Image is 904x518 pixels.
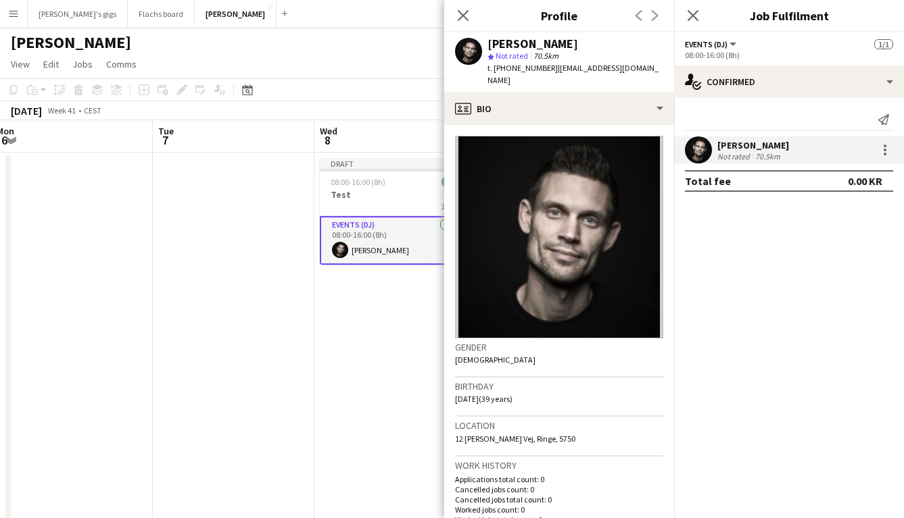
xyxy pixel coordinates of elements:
[455,355,536,365] span: [DEMOGRAPHIC_DATA]
[717,151,753,161] div: Not rated
[455,341,663,353] h3: Gender
[106,58,137,70] span: Comms
[487,63,659,85] span: | [EMAIL_ADDRESS][DOMAIN_NAME]
[685,39,728,49] span: Events (DJ)
[441,201,460,211] span: 1 Role
[455,459,663,471] h3: Work history
[320,188,471,201] h3: Test
[101,55,142,73] a: Comms
[195,1,277,27] button: [PERSON_NAME]
[455,419,663,432] h3: Location
[331,177,385,187] span: 08:00-16:00 (8h)
[455,434,575,444] span: 12 [PERSON_NAME] Vej, Ringe, 5750
[128,1,195,27] button: Flachs board
[496,51,528,61] span: Not rated
[674,7,904,24] h3: Job Fulfilment
[67,55,98,73] a: Jobs
[455,504,663,515] p: Worked jobs count: 0
[717,139,789,151] div: [PERSON_NAME]
[320,216,471,265] app-card-role: Events (DJ)1/108:00-16:00 (8h)[PERSON_NAME]
[753,151,783,161] div: 70.5km
[72,58,93,70] span: Jobs
[84,105,101,115] div: CEST
[442,177,460,187] span: 1/1
[531,51,561,61] span: 70.5km
[320,158,471,265] app-job-card: Draft08:00-16:00 (8h)1/1Test1 RoleEvents (DJ)1/108:00-16:00 (8h)[PERSON_NAME]
[685,174,731,188] div: Total fee
[848,174,882,188] div: 0.00 KR
[43,58,59,70] span: Edit
[487,63,558,73] span: t. [PHONE_NUMBER]
[455,494,663,504] p: Cancelled jobs total count: 0
[455,474,663,484] p: Applications total count: 0
[11,104,42,118] div: [DATE]
[156,132,174,148] span: 7
[455,484,663,494] p: Cancelled jobs count: 0
[11,58,30,70] span: View
[455,136,663,338] img: Crew avatar or photo
[11,32,131,53] h1: [PERSON_NAME]
[45,105,78,115] span: Week 41
[320,158,471,169] div: Draft
[874,39,893,49] span: 1/1
[674,66,904,98] div: Confirmed
[685,39,738,49] button: Events (DJ)
[444,7,674,24] h3: Profile
[455,380,663,392] h3: Birthday
[318,132,337,148] span: 8
[444,93,674,125] div: Bio
[28,1,128,27] button: [PERSON_NAME]'s gigs
[487,38,578,50] div: [PERSON_NAME]
[38,55,64,73] a: Edit
[455,394,513,404] span: [DATE] (39 years)
[158,125,174,137] span: Tue
[5,55,35,73] a: View
[320,125,337,137] span: Wed
[685,50,893,60] div: 08:00-16:00 (8h)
